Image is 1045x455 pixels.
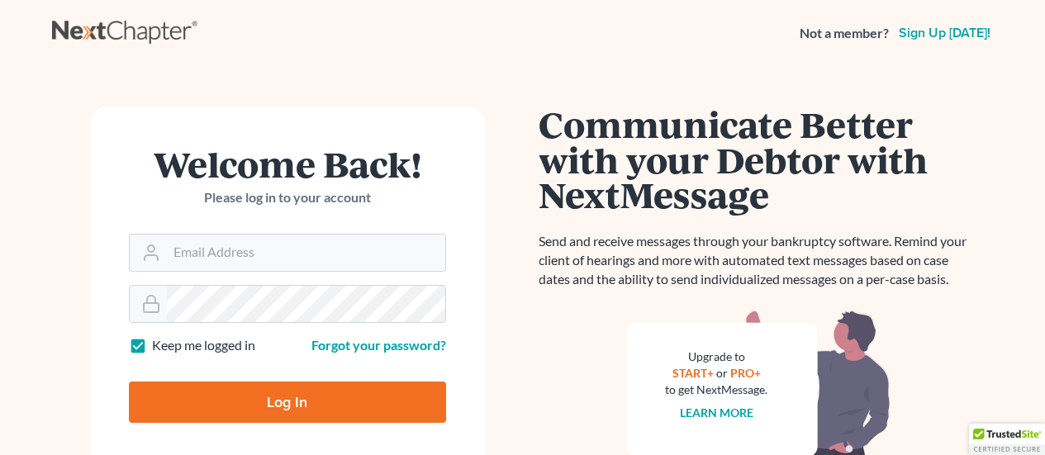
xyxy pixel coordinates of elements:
[680,405,753,419] a: Learn more
[672,366,714,380] a: START+
[539,107,977,212] h1: Communicate Better with your Debtor with NextMessage
[666,348,768,365] div: Upgrade to
[167,235,445,271] input: Email Address
[129,146,446,182] h1: Welcome Back!
[666,382,768,398] div: to get NextMessage.
[969,424,1045,455] div: TrustedSite Certified
[311,337,446,353] a: Forgot your password?
[129,382,446,423] input: Log In
[539,232,977,289] p: Send and receive messages through your bankruptcy software. Remind your client of hearings and mo...
[730,366,761,380] a: PRO+
[895,26,994,40] a: Sign up [DATE]!
[152,336,255,355] label: Keep me logged in
[716,366,728,380] span: or
[129,188,446,207] p: Please log in to your account
[800,24,889,43] strong: Not a member?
